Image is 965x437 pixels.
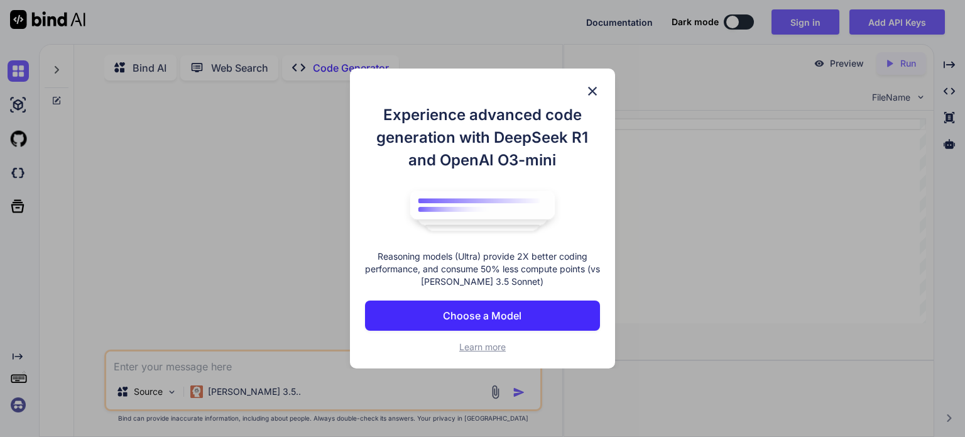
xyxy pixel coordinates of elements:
[365,250,600,288] p: Reasoning models (Ultra) provide 2X better coding performance, and consume 50% less compute point...
[365,104,600,172] h1: Experience advanced code generation with DeepSeek R1 and OpenAI O3-mini
[585,84,600,99] img: close
[401,184,564,238] img: bind logo
[459,341,506,352] span: Learn more
[443,308,521,323] p: Choose a Model
[365,301,600,331] button: Choose a Model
